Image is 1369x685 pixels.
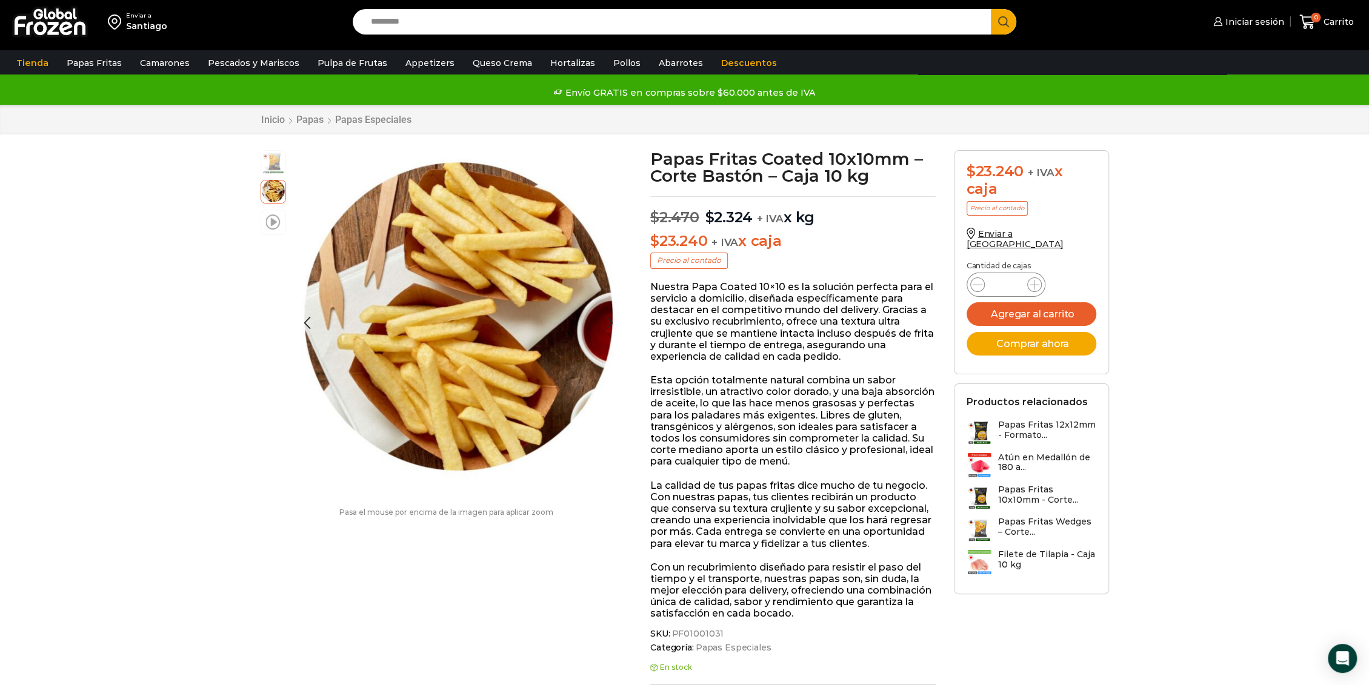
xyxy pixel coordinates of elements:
p: Nuestra Papa Coated 10×10 es la solución perfecta para el servicio a domicilio, diseñada específi... [650,281,936,362]
a: Hortalizas [544,51,601,74]
span: $ [650,208,659,226]
p: Pasa el mouse por encima de la imagen para aplicar zoom [261,508,633,517]
bdi: 2.470 [650,208,699,226]
a: Pollos [607,51,647,74]
span: Carrito [1321,16,1354,28]
h1: Papas Fritas Coated 10x10mm – Corte Bastón – Caja 10 kg [650,150,936,184]
div: x caja [967,163,1096,198]
span: SKU: [650,629,936,639]
a: Descuentos [715,51,783,74]
nav: Breadcrumb [261,114,412,125]
span: $ [650,232,659,250]
h3: Papas Fritas Wedges – Corte... [998,517,1096,537]
div: Open Intercom Messenger [1328,644,1357,673]
a: Inicio [261,114,285,125]
span: + IVA [757,213,784,225]
a: Camarones [134,51,196,74]
a: Papas Especiales [694,643,771,653]
input: Product quantity [994,276,1018,293]
a: 0 Carrito [1296,8,1357,36]
h3: Papas Fritas 10x10mm - Corte... [998,485,1096,505]
p: x kg [650,196,936,227]
a: Papas [296,114,324,125]
a: Papas Fritas Wedges – Corte... [967,517,1096,543]
h2: Productos relacionados [967,396,1088,408]
a: Papas Fritas 12x12mm - Formato... [967,420,1096,446]
a: Papas Fritas [61,51,128,74]
button: Agregar al carrito [967,302,1096,326]
a: Papas Fritas 10x10mm - Corte... [967,485,1096,511]
span: 0 [1311,13,1321,22]
span: $ [705,208,714,226]
a: Pescados y Mariscos [202,51,305,74]
span: 10×10 [261,179,285,203]
span: + IVA [711,236,738,248]
bdi: 23.240 [967,162,1024,180]
button: Comprar ahora [967,332,1096,356]
span: + IVA [1028,167,1054,179]
bdi: 23.240 [650,232,707,250]
a: Iniciar sesión [1210,10,1284,34]
img: address-field-icon.svg [108,12,126,32]
div: Enviar a [126,12,167,20]
span: Categoría: [650,643,936,653]
h3: Atún en Medallón de 180 a... [998,452,1096,473]
a: Appetizers [399,51,461,74]
p: Esta opción totalmente natural combina un sabor irresistible, un atractivo color dorado, y una ba... [650,374,936,468]
p: En stock [650,663,936,672]
p: Cantidad de cajas [967,262,1096,270]
a: Pulpa de Frutas [311,51,393,74]
a: Queso Crema [467,51,538,74]
p: Con un recubrimiento diseñado para resistir el paso del tiempo y el transporte, nuestras papas so... [650,561,936,620]
a: Atún en Medallón de 180 a... [967,452,1096,478]
h3: Filete de Tilapia - Caja 10 kg [998,549,1096,570]
span: $ [967,162,976,180]
span: coated [261,151,285,175]
a: Enviar a [GEOGRAPHIC_DATA] [967,228,1064,250]
p: La calidad de tus papas fritas dice mucho de tu negocio. Con nuestras papas, tus clientes recibir... [650,480,936,549]
bdi: 2.324 [705,208,753,226]
span: Iniciar sesión [1222,16,1284,28]
a: Filete de Tilapia - Caja 10 kg [967,549,1096,575]
a: Abarrotes [653,51,709,74]
h3: Papas Fritas 12x12mm - Formato... [998,420,1096,440]
p: Precio al contado [967,201,1028,216]
a: Tienda [10,51,55,74]
p: x caja [650,233,936,250]
button: Search button [991,9,1016,35]
p: Precio al contado [650,253,728,268]
a: Papas Especiales [335,114,412,125]
div: Santiago [126,20,167,32]
span: PF01001031 [670,629,724,639]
